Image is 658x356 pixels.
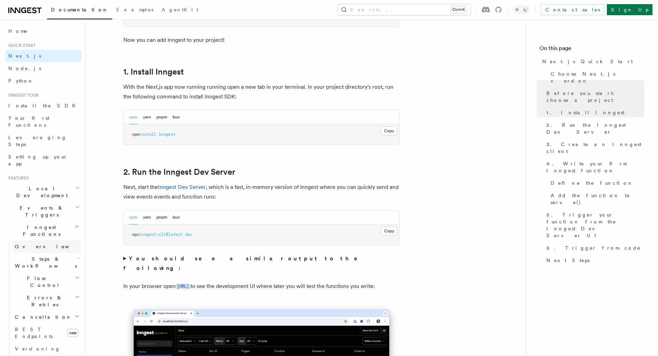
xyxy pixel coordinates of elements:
span: 5. Trigger your function from the Inngest Dev Server UI [546,211,644,239]
a: 5. Trigger your function from the Inngest Dev Server UI [544,209,644,242]
span: inngest-cli@latest [139,232,183,237]
button: Cancellation [12,311,81,323]
p: Now you can add Inngest to your project! [123,35,400,45]
strong: You should see a similar output to the following: [123,255,368,271]
span: 2. Run the Inngest Dev Server [546,122,644,135]
a: Documentation [47,2,112,19]
button: Errors & Retries [12,291,81,311]
span: Overview [15,244,86,249]
span: Documentation [51,7,108,12]
a: Next.js [6,50,81,62]
p: With the Next.js app now running running open a new tab in your terminal. In your project directo... [123,82,400,102]
span: REST Endpoints [15,327,53,339]
a: Python [6,75,81,87]
button: yarn [143,210,151,224]
span: Define the function [551,180,633,186]
button: Inngest Functions [6,221,81,240]
a: 6. Trigger from code [544,242,644,254]
span: Quick start [6,43,36,48]
span: Inngest tour [6,93,39,98]
a: Choose Next.js version [548,68,644,87]
button: pnpm [156,210,167,224]
span: dev [185,232,192,237]
button: Steps & Workflows [12,253,81,272]
span: new [67,329,78,337]
a: 1. Install Inngest [544,106,644,119]
a: 3. Create an Inngest client [544,138,644,157]
a: 2. Run the Inngest Dev Server [123,167,235,177]
span: Next.js [8,53,41,59]
button: bun [173,210,180,224]
button: Local Development [6,182,81,202]
code: [URL] [176,283,190,289]
button: Copy [381,126,397,135]
a: Examples [112,2,158,19]
a: Home [6,25,81,37]
a: Inngest Dev Server [158,184,206,190]
a: Setting up your app [6,151,81,170]
a: Next.js Quick Start [540,55,644,68]
span: Python [8,78,34,84]
span: Local Development [6,185,75,199]
p: In your browser open to see the development UI where later you will test the functions you write: [123,281,400,291]
a: Contact sales [541,4,604,15]
span: Cancellation [12,314,72,320]
span: Events & Triggers [6,204,75,218]
summary: You should see a similar output to the following: [123,254,400,273]
button: Search...Ctrl+K [338,4,470,15]
a: [URL] [176,283,190,289]
a: Add the function to serve() [548,189,644,209]
span: Inngest Functions [6,224,75,238]
a: Before you start: choose a project [544,87,644,106]
a: 4. Write your first Inngest function [544,157,644,177]
span: Next Steps [546,257,590,264]
a: Versioning [12,343,81,355]
span: Steps & Workflows [12,256,77,269]
button: npm [129,210,137,224]
a: Leveraging Steps [6,131,81,151]
span: Versioning [15,346,60,352]
button: Copy [381,227,397,235]
button: pnpm [156,110,167,124]
h4: On this page [540,44,644,55]
span: 6. Trigger from code [546,244,641,251]
button: Flow Control [12,272,81,291]
p: Next, start the , which is a fast, in-memory version of Inngest where you can quickly send and vi... [123,182,400,202]
span: 1. Install Inngest [546,109,624,116]
span: Before you start: choose a project [546,90,644,104]
button: bun [173,110,180,124]
a: REST Endpointsnew [12,323,81,343]
span: Next.js Quick Start [542,58,633,65]
kbd: Ctrl+K [451,6,466,13]
span: Errors & Retries [12,294,75,308]
a: Your first Functions [6,112,81,131]
a: Sign Up [607,4,652,15]
a: AgentKit [158,2,202,19]
a: Define the function [548,177,644,189]
button: Toggle dark mode [513,6,530,14]
button: Events & Triggers [6,202,81,221]
span: npx [132,232,139,237]
span: install [139,132,156,137]
a: 2. Run the Inngest Dev Server [544,119,644,138]
button: npm [129,110,137,124]
span: Flow Control [12,275,75,289]
span: Install the SDK [8,103,80,108]
span: Leveraging Steps [8,135,67,147]
span: Examples [116,7,153,12]
a: Node.js [6,62,81,75]
span: npm [132,132,139,137]
a: Next Steps [544,254,644,267]
a: Overview [12,240,81,253]
span: Add the function to serve() [551,192,644,206]
span: 3. Create an Inngest client [546,141,644,155]
span: inngest [159,132,175,137]
span: Choose Next.js version [551,70,644,84]
span: Features [6,175,29,181]
a: Install the SDK [6,99,81,112]
span: Your first Functions [8,115,49,128]
span: Setting up your app [8,154,68,166]
span: Home [8,28,28,35]
span: AgentKit [162,7,198,12]
a: 1. Install Inngest [123,67,184,77]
